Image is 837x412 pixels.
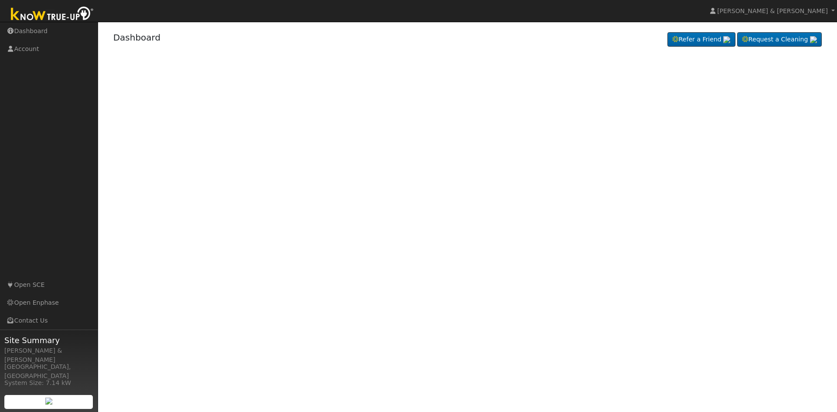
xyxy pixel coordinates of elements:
img: retrieve [45,398,52,405]
span: Site Summary [4,334,93,346]
a: Request a Cleaning [737,32,822,47]
img: Know True-Up [7,5,98,24]
div: System Size: 7.14 kW [4,378,93,388]
div: [PERSON_NAME] & [PERSON_NAME] [4,346,93,364]
div: [GEOGRAPHIC_DATA], [GEOGRAPHIC_DATA] [4,362,93,381]
span: [PERSON_NAME] & [PERSON_NAME] [717,7,828,14]
a: Refer a Friend [667,32,735,47]
a: Dashboard [113,32,161,43]
img: retrieve [810,36,817,43]
img: retrieve [723,36,730,43]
